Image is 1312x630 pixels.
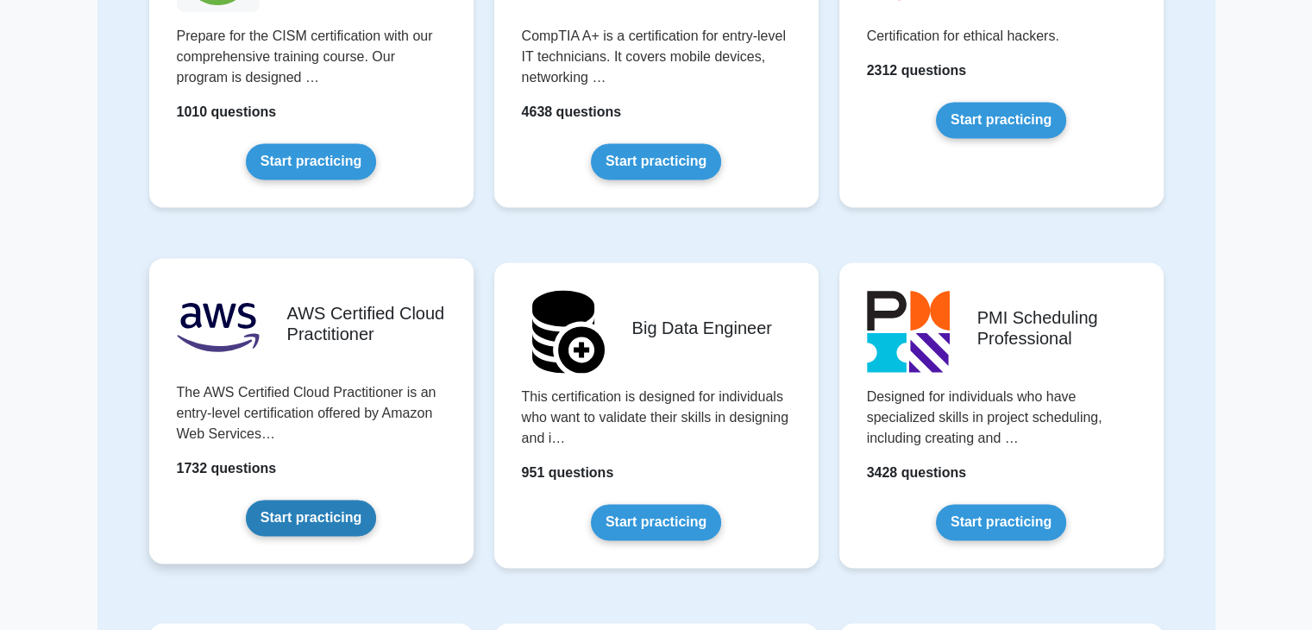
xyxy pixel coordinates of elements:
[936,102,1066,138] a: Start practicing
[591,504,721,540] a: Start practicing
[591,143,721,180] a: Start practicing
[936,504,1066,540] a: Start practicing
[246,143,376,180] a: Start practicing
[246,500,376,536] a: Start practicing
